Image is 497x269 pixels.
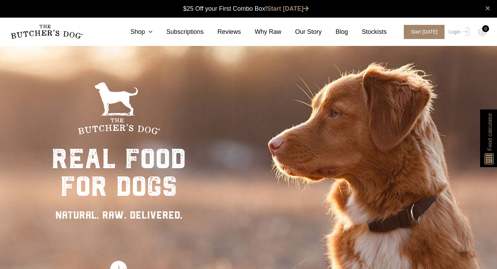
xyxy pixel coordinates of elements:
[322,27,348,37] a: Blog
[486,113,494,151] span: Food calculator
[153,27,204,37] a: Subscriptions
[117,27,153,37] a: Shop
[482,25,489,32] div: 0
[447,25,469,39] a: Login
[267,5,309,12] a: Start [DATE]
[51,145,186,200] div: real food for dogs
[241,27,281,37] a: Why Raw
[348,27,387,37] a: Stockists
[404,25,445,39] span: Start [DATE]
[485,4,490,12] a: close
[281,27,322,37] a: Our Story
[478,28,487,37] img: TBD_Cart-Empty.png
[204,27,241,37] a: Reviews
[397,25,447,39] a: Start [DATE]
[51,207,186,223] div: NATURAL. RAW. DELIVERED.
